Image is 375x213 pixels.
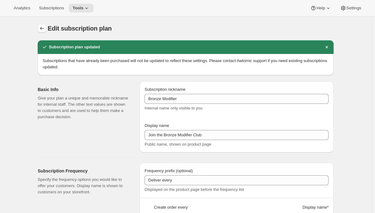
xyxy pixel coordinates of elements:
span: Frequency prefix (optional) [145,168,193,173]
button: Help [306,4,335,12]
p: Specify the frequency options you would like to offer your customers. Display name is shown to cu... [38,177,130,195]
input: Subscribe & Save [145,130,329,140]
span: Settings [346,6,361,11]
h2: Subscription plan updated [49,44,100,50]
h2: Subscription Frequency [38,168,130,174]
button: Tools [69,4,93,12]
span: Displayed on the product page before the frequency list [145,187,244,192]
button: Dismiss notification [322,43,331,51]
button: Analytics [10,4,34,12]
span: Display name [145,123,169,128]
button: Settings [336,4,365,12]
span: Help [316,6,325,11]
button: Subscriptions [35,4,68,12]
span: Create order every [154,204,187,211]
span: Internal name only visible to you [145,106,202,110]
input: Deliver every [145,175,329,185]
span: Subscription nickname [145,87,185,92]
p: Give your plan a unique and memorable nickname for internal staff. The other text values are show... [38,95,130,120]
span: Display name * [302,204,329,211]
span: Edit subscription plan [48,25,112,32]
span: Public name, shown on product page [145,142,211,147]
button: Subscription plans [38,24,46,33]
p: Subscriptions that have already been purchased will not be updated to reflect these settings. Ple... [43,58,329,70]
span: Subscriptions [39,6,64,11]
input: Subscribe & Save [145,94,329,104]
span: Analytics [14,6,30,11]
h2: Basic Info [38,86,130,93]
span: Tools [73,6,83,11]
